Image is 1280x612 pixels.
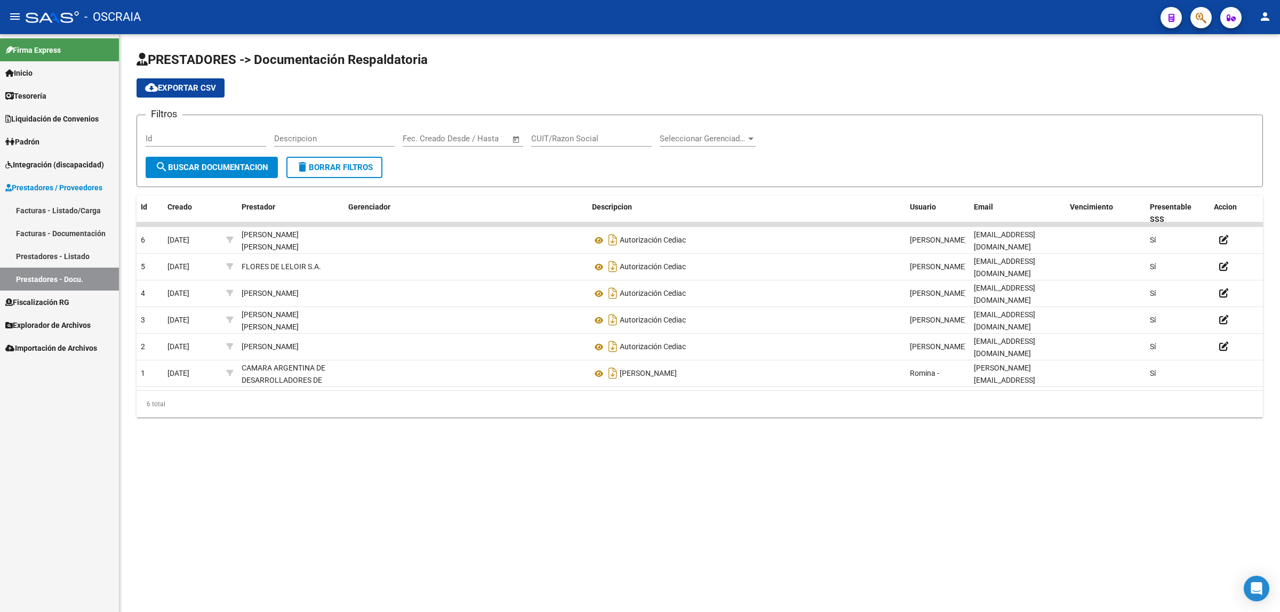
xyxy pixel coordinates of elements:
[906,196,970,231] datatable-header-cell: Usuario
[1150,316,1156,324] span: Sí
[348,203,390,211] span: Gerenciador
[5,136,39,148] span: Padrón
[974,310,1035,331] span: [EMAIL_ADDRESS][DOMAIN_NAME]
[974,337,1035,358] span: [EMAIL_ADDRESS][DOMAIN_NAME]
[510,133,523,146] button: Open calendar
[620,236,686,245] span: Autorización Cediac
[146,107,182,122] h3: Filtros
[1210,196,1263,231] datatable-header-cell: Accion
[5,44,61,56] span: Firma Express
[155,160,168,173] mat-icon: search
[141,316,145,324] span: 3
[910,369,939,377] span: Romina -
[242,287,299,300] div: [PERSON_NAME]
[1146,196,1210,231] datatable-header-cell: Presentable SSS
[606,338,620,355] i: Descargar documento
[141,262,145,271] span: 5
[592,203,632,211] span: Descripcion
[146,157,278,178] button: Buscar Documentacion
[606,258,620,275] i: Descargar documento
[910,236,967,244] span: [PERSON_NAME]
[163,196,222,231] datatable-header-cell: Creado
[910,342,967,351] span: [PERSON_NAME]
[620,369,677,378] span: [PERSON_NAME]
[141,369,145,377] span: 1
[974,364,1035,397] span: [PERSON_NAME][EMAIL_ADDRESS][DOMAIN_NAME]
[237,196,344,231] datatable-header-cell: Prestador
[5,67,33,79] span: Inicio
[1150,236,1156,244] span: Sí
[5,342,97,354] span: Importación de Archivos
[455,134,507,143] input: Fecha fin
[137,52,428,67] span: PRESTADORES -> Documentación Respaldatoria
[141,203,147,211] span: Id
[155,163,268,172] span: Buscar Documentacion
[620,289,686,298] span: Autorización Cediac
[1150,342,1156,351] span: Sí
[1150,369,1156,377] span: Sí
[5,182,102,194] span: Prestadores / Proveedores
[620,343,686,351] span: Autorización Cediac
[974,203,993,211] span: Email
[606,231,620,248] i: Descargar documento
[84,5,141,29] span: - OSCRAIA
[137,78,225,98] button: Exportar CSV
[1259,10,1271,23] mat-icon: person
[620,316,686,325] span: Autorización Cediac
[910,203,936,211] span: Usuario
[620,263,686,271] span: Autorización Cediac
[5,319,91,331] span: Explorador de Archivos
[1150,203,1191,223] span: Presentable SSS
[242,203,275,211] span: Prestador
[1214,203,1237,211] span: Accion
[242,229,340,253] div: [PERSON_NAME] [PERSON_NAME]
[1244,576,1269,601] div: Open Intercom Messenger
[910,262,967,271] span: [PERSON_NAME]
[167,369,189,377] span: [DATE]
[242,341,299,353] div: [PERSON_NAME]
[974,230,1035,251] span: [EMAIL_ADDRESS][DOMAIN_NAME]
[1070,203,1113,211] span: Vencimiento
[167,342,189,351] span: [DATE]
[167,289,189,297] span: [DATE]
[242,309,340,333] div: [PERSON_NAME] [PERSON_NAME]
[588,196,906,231] datatable-header-cell: Descripcion
[1066,196,1146,231] datatable-header-cell: Vencimiento
[344,196,588,231] datatable-header-cell: Gerenciador
[9,10,21,23] mat-icon: menu
[5,113,99,125] span: Liquidación de Convenios
[5,90,46,102] span: Tesorería
[1150,289,1156,297] span: Sí
[167,236,189,244] span: [DATE]
[910,289,967,297] span: [PERSON_NAME]
[970,196,1066,231] datatable-header-cell: Email
[296,160,309,173] mat-icon: delete
[974,284,1035,304] span: [EMAIL_ADDRESS][DOMAIN_NAME]
[606,365,620,382] i: Descargar documento
[286,157,382,178] button: Borrar Filtros
[242,362,340,410] div: CAMARA ARGENTINA DE DESARROLLADORES DE SOFTWARE INDEPENDIENTES
[403,134,446,143] input: Fecha inicio
[137,196,163,231] datatable-header-cell: Id
[145,83,216,93] span: Exportar CSV
[606,311,620,328] i: Descargar documento
[167,316,189,324] span: [DATE]
[974,257,1035,278] span: [EMAIL_ADDRESS][DOMAIN_NAME]
[242,261,321,273] div: FLORES DE LELOIR S.A.
[141,236,145,244] span: 6
[141,342,145,351] span: 2
[145,81,158,94] mat-icon: cloud_download
[167,203,192,211] span: Creado
[910,316,967,324] span: [PERSON_NAME]
[167,262,189,271] span: [DATE]
[141,289,145,297] span: 4
[5,296,69,308] span: Fiscalización RG
[1150,262,1156,271] span: Sí
[5,159,104,171] span: Integración (discapacidad)
[606,285,620,302] i: Descargar documento
[296,163,373,172] span: Borrar Filtros
[660,134,746,143] span: Seleccionar Gerenciador
[137,391,1263,417] div: 6 total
